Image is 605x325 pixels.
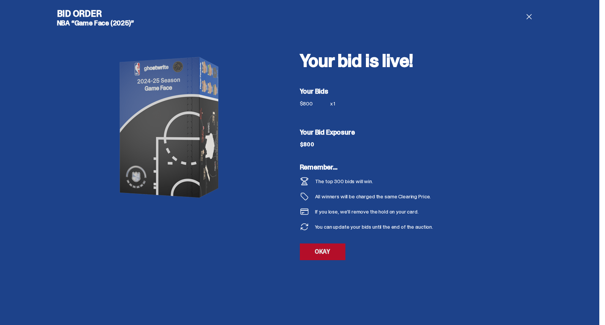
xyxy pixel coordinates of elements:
div: $800 [300,101,330,106]
div: $800 [300,142,314,147]
h5: NBA “Game Face (2025)” [57,20,285,27]
div: All winners will be charged the same Clearing Price. [315,194,494,199]
a: OKAY [300,243,345,260]
div: You can update your bids until the end of the auction. [315,224,433,229]
div: If you lose, we’ll remove the hold on your card. [315,209,419,214]
h5: Remember... [300,164,494,171]
h2: Your bid is live! [300,52,543,70]
div: x 1 [330,101,342,111]
div: The top 300 bids will win. [315,179,373,184]
h4: Bid Order [57,9,285,18]
h5: Your Bids [300,88,543,95]
h5: Your Bid Exposure [300,129,543,136]
img: product image [95,33,247,222]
